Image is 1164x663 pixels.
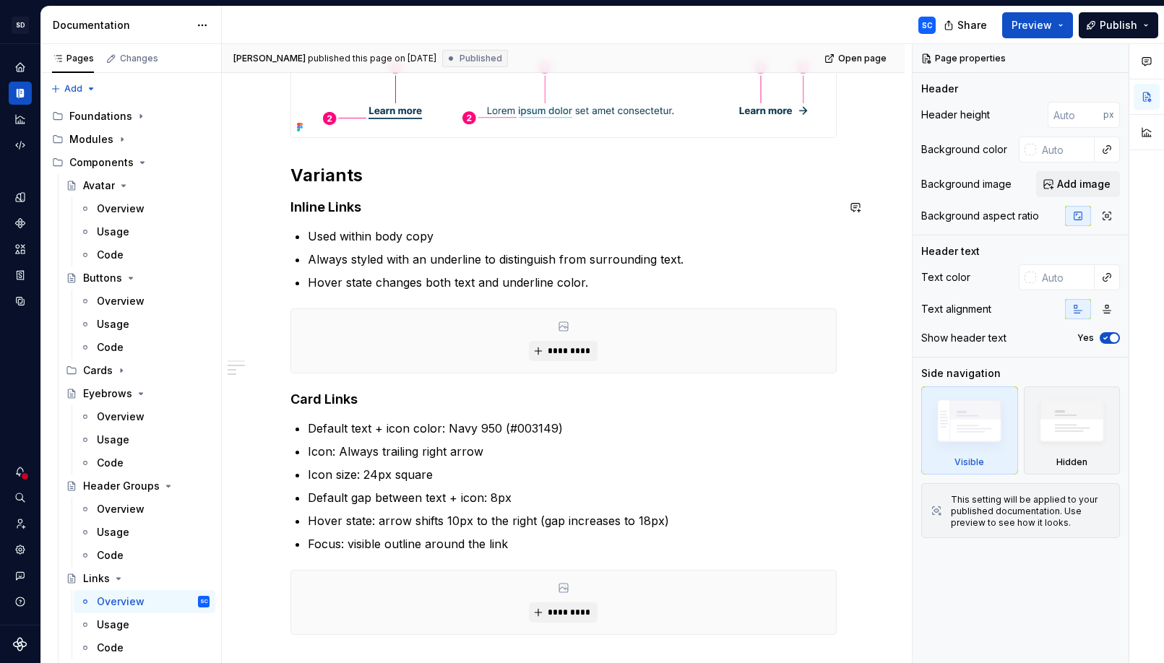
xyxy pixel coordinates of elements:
div: Pages [52,53,94,64]
a: Overview [74,498,215,521]
h2: Variants [290,164,837,187]
div: Usage [97,225,129,239]
a: Usage [74,313,215,336]
a: Avatar [60,174,215,197]
a: Invite team [9,512,32,535]
a: Code [74,243,215,266]
div: Components [69,155,134,170]
h4: Card Links [290,391,837,408]
button: SD [3,9,38,40]
div: Changes [120,53,158,64]
div: Overview [97,294,145,308]
a: Components [9,212,32,235]
a: Overview [74,290,215,313]
a: Links [60,567,215,590]
span: Share [957,18,987,32]
button: Search ⌘K [9,486,32,509]
p: Always styled with an underline to distinguish from surrounding text. [308,251,837,268]
div: Show header text [921,331,1006,345]
div: Side navigation [921,366,1001,381]
button: Add [46,79,100,99]
div: Visible [921,386,1018,474]
div: Overview [97,502,145,516]
button: Notifications [9,460,32,483]
a: Assets [9,238,32,261]
input: Auto [1048,102,1103,128]
a: Settings [9,538,32,561]
span: Published [460,53,502,64]
div: Documentation [9,82,32,105]
div: Usage [97,525,129,539]
div: SC [200,594,208,609]
a: Code [74,336,215,359]
button: Publish [1079,12,1158,38]
a: Usage [74,220,215,243]
div: Buttons [83,271,122,285]
div: Code [97,548,124,563]
a: Data sources [9,290,32,313]
a: Design tokens [9,186,32,209]
div: Header height [921,108,990,122]
div: Code [97,248,124,262]
div: Foundations [46,105,215,128]
a: Eyebrows [60,382,215,405]
div: published this page on [DATE] [308,53,436,64]
p: Focus: visible outline around the link [308,535,837,552]
button: Share [936,12,996,38]
p: Icon size: 24px square [308,466,837,483]
svg: Supernova Logo [13,637,27,651]
a: Code automation [9,134,32,157]
a: Open page [820,48,893,69]
button: Preview [1002,12,1073,38]
span: [PERSON_NAME] [233,53,306,64]
a: Overview [74,405,215,428]
span: Add [64,83,82,95]
div: Usage [97,617,129,632]
div: Text alignment [921,302,991,316]
div: SD [12,17,29,34]
div: Code [97,456,124,470]
h4: Inline Links [290,199,837,216]
a: Code [74,544,215,567]
div: Hidden [1024,386,1121,474]
div: Header [921,82,958,96]
div: Eyebrows [83,386,132,401]
button: Add image [1036,171,1120,197]
div: Documentation [53,18,189,32]
div: Links [83,571,110,586]
p: Hover state changes both text and underline color. [308,274,837,291]
div: Overview [97,201,145,216]
div: Text color [921,270,970,285]
a: Storybook stories [9,264,32,287]
span: Open page [838,53,887,64]
a: Analytics [9,108,32,131]
div: Components [46,151,215,174]
p: Icon: Always trailing right arrow [308,443,837,460]
a: Usage [74,613,215,636]
div: Hidden [1056,456,1087,468]
a: OverviewSC [74,590,215,613]
p: px [1103,109,1114,121]
div: Cards [60,359,215,382]
p: Default gap between text + icon: 8px [308,489,837,506]
a: Overview [74,197,215,220]
div: Visible [954,456,984,468]
a: Home [9,56,32,79]
img: 0936acfc-42d1-4194-9e41-59f4d1e38a35.png [291,45,836,137]
div: Header Groups [83,479,160,493]
div: Usage [97,317,129,331]
a: Usage [74,428,215,451]
div: Header text [921,244,980,259]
